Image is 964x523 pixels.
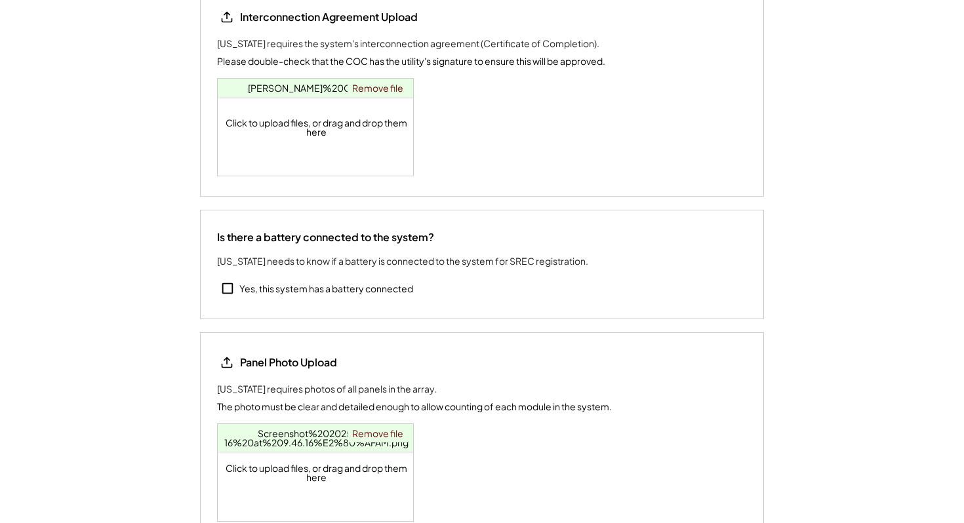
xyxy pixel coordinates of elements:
[217,37,599,50] div: [US_STATE] requires the system's interconnection agreement (Certificate of Completion).
[218,424,414,521] div: Click to upload files, or drag and drop them here
[248,82,384,94] a: [PERSON_NAME]%20COC.pdf
[348,79,408,97] a: Remove file
[218,79,414,176] div: Click to upload files, or drag and drop them here
[239,282,413,296] div: Yes, this system has a battery connected
[217,230,434,244] div: Is there a battery connected to the system?
[224,427,409,448] a: Screenshot%202025-07-16%20at%209.46.16%E2%80%AFAM.png
[240,355,337,370] div: Panel Photo Upload
[348,424,408,442] a: Remove file
[217,400,612,414] div: The photo must be clear and detailed enough to allow counting of each module in the system.
[240,10,418,24] div: Interconnection Agreement Upload
[217,254,588,268] div: [US_STATE] needs to know if a battery is connected to the system for SREC registration.
[217,382,437,396] div: [US_STATE] requires photos of all panels in the array.
[217,54,605,68] div: Please double-check that the COC has the utility's signature to ensure this will be approved.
